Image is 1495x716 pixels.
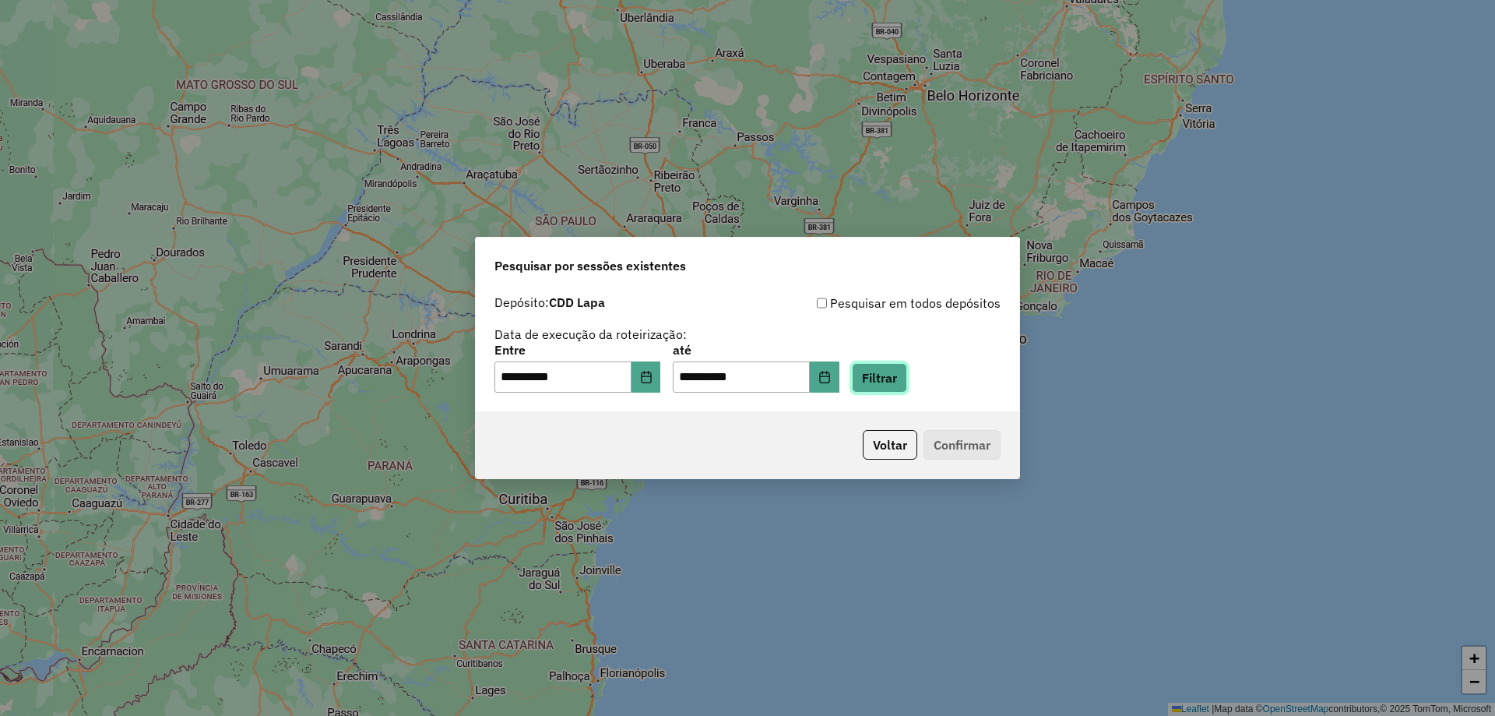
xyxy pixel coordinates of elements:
div: Pesquisar em todos depósitos [747,294,1001,312]
label: Data de execução da roteirização: [494,325,687,344]
button: Filtrar [852,363,907,393]
span: Pesquisar por sessões existentes [494,256,686,275]
strong: CDD Lapa [549,295,605,310]
button: Voltar [863,430,917,460]
label: Depósito: [494,293,605,312]
button: Choose Date [631,362,661,393]
label: até [673,340,839,359]
button: Choose Date [810,362,839,393]
label: Entre [494,340,660,359]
